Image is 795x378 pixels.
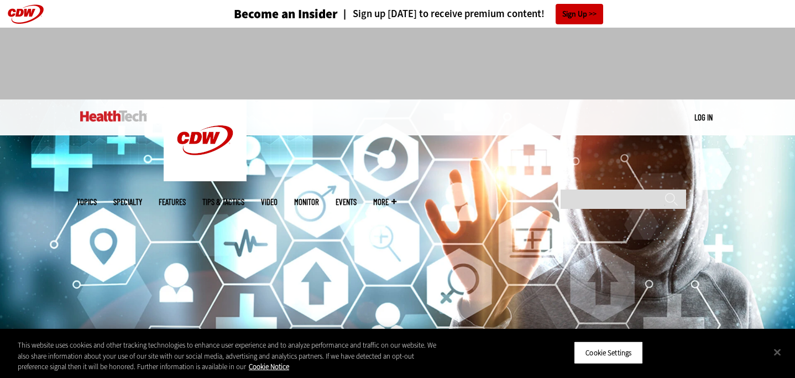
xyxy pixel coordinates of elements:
span: More [373,198,396,206]
button: Cookie Settings [574,341,643,364]
div: This website uses cookies and other tracking technologies to enhance user experience and to analy... [18,340,437,372]
span: Topics [77,198,97,206]
a: Sign up [DATE] to receive premium content! [338,9,545,19]
a: Video [261,198,278,206]
a: Tips & Tactics [202,198,244,206]
iframe: advertisement [196,39,599,88]
a: Log in [694,112,713,122]
span: Specialty [113,198,142,206]
a: Sign Up [556,4,603,24]
img: Home [80,111,147,122]
a: Features [159,198,186,206]
button: Close [765,340,789,364]
h3: Become an Insider [234,8,338,20]
img: Home [164,99,247,181]
a: MonITor [294,198,319,206]
a: More information about your privacy [249,362,289,371]
a: Become an Insider [192,8,338,20]
a: Events [336,198,357,206]
div: User menu [694,112,713,123]
a: CDW [164,172,247,184]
